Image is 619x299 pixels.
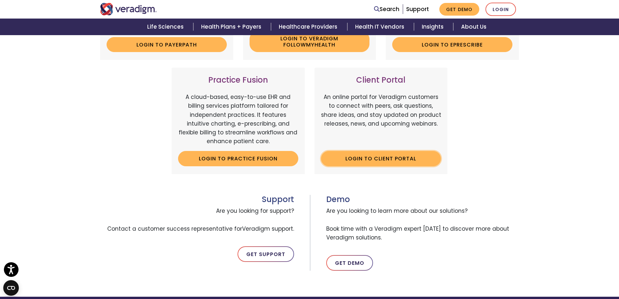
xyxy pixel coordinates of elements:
[321,151,441,166] a: Login to Client Portal
[485,3,516,16] a: Login
[107,37,227,52] a: Login to Payerpath
[347,19,414,35] a: Health IT Vendors
[100,3,157,15] img: Veradigm logo
[3,280,19,296] button: Open CMP widget
[326,195,519,204] h3: Demo
[406,5,429,13] a: Support
[374,5,399,14] a: Search
[238,246,294,262] a: Get Support
[326,255,373,271] a: Get Demo
[453,19,494,35] a: About Us
[326,204,519,245] span: Are you looking to learn more about our solutions? Book time with a Veradigm expert [DATE] to dis...
[392,37,512,52] a: Login to ePrescribe
[414,19,453,35] a: Insights
[494,252,611,291] iframe: Drift Chat Widget
[178,75,298,85] h3: Practice Fusion
[242,225,294,233] span: Veradigm support.
[321,93,441,146] p: An online portal for Veradigm customers to connect with peers, ask questions, share ideas, and st...
[178,151,298,166] a: Login to Practice Fusion
[178,93,298,146] p: A cloud-based, easy-to-use EHR and billing services platform tailored for independent practices. ...
[100,195,294,204] h3: Support
[271,19,347,35] a: Healthcare Providers
[193,19,271,35] a: Health Plans + Payers
[250,31,370,52] a: Login to Veradigm FollowMyHealth
[321,75,441,85] h3: Client Portal
[100,204,294,236] span: Are you looking for support? Contact a customer success representative for
[139,19,193,35] a: Life Sciences
[439,3,479,16] a: Get Demo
